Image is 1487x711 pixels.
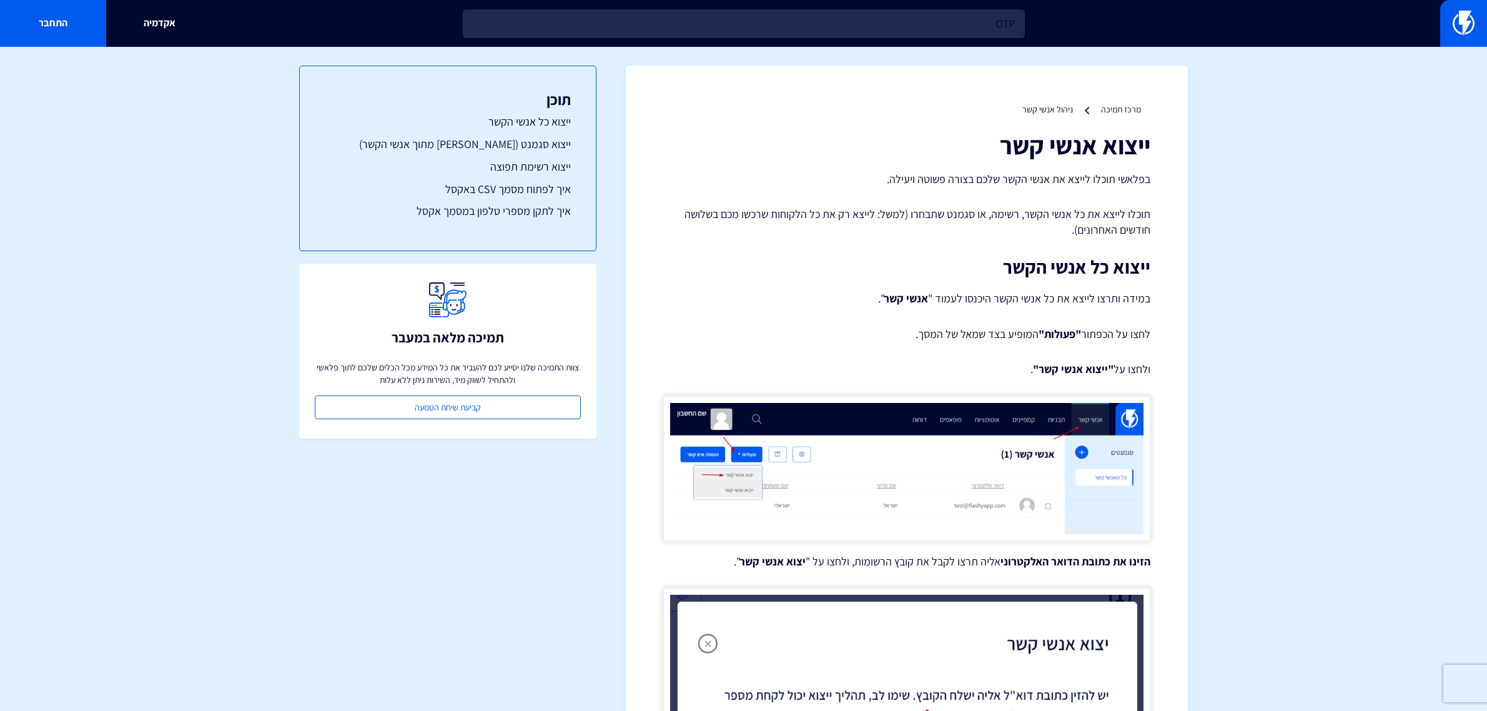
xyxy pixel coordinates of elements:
[663,554,1150,570] p: אליה תרצו לקבל את קובץ הרשומות, ולחצו על " ".
[884,291,928,306] strong: אנשי קשר
[325,203,571,219] a: איך לתקן מספרי טלפון במסמך אקסל
[325,181,571,197] a: איך לפתוח מסמך CSV באקסל
[1039,327,1081,341] strong: "פעולות"
[663,326,1150,342] p: לחצו על הכפתור המופיע בצד שמאל של המסך.
[1022,104,1073,115] a: ניהול אנשי קשר
[663,171,1150,187] p: בפלאשי תוכלו לייצא את אנשי הקשר שלכם בצורה פשוטה ויעילה.
[1033,362,1114,376] strong: "ייצוא אנשי קשר"
[325,91,571,107] h3: תוכן
[663,206,1150,238] p: תוכלו לייצא את כל אנשי הקשר, רשימה, או סגמנט שתבחרו (למשל: לייצא רק את כל הלקוחות שרכשו מכם בשלוש...
[325,114,571,130] a: ייצוא כל אנשי הקשר
[1101,104,1141,115] a: מרכז תמיכה
[325,159,571,175] a: ייצוא רשימת תפוצה
[663,257,1150,277] h2: ייצוא כל אנשי הקשר
[392,330,504,345] h3: תמיכה מלאה במעבר
[739,554,806,569] strong: יצוא אנשי קשר
[315,361,581,386] p: צוות התמיכה שלנו יסייע לכם להעביר את כל המידע מכל הכלים שלכם לתוך פלאשי ולהתחיל לשווק מיד, השירות...
[1000,554,1150,569] strong: הזינו את כתובת הדואר האלקטרוני
[463,9,1025,38] input: חיפוש מהיר...
[315,395,581,419] a: קביעת שיחת הטמעה
[325,136,571,152] a: ייצוא סגמנט ([PERSON_NAME] מתוך אנשי הקשר)
[663,290,1150,307] p: במידה ותרצו לייצא את כל אנשי הקשר היכנסו לעמוד " ".
[663,131,1150,159] h1: ייצוא אנשי קשר
[663,361,1150,377] p: ולחצו על .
